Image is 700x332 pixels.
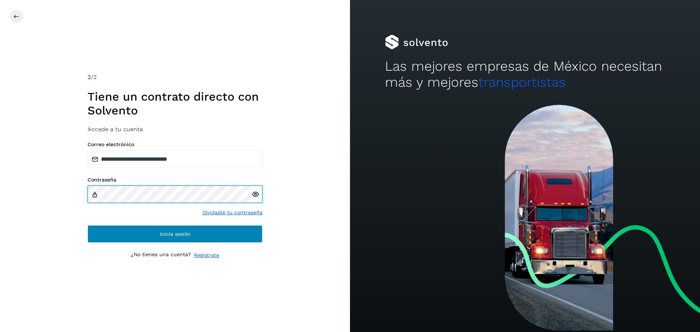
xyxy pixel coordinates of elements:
[87,90,262,118] h1: Tiene un contrato directo con Solvento
[194,251,219,259] a: Regístrate
[87,141,262,148] label: Correo electrónico
[87,177,262,183] label: Contraseña
[202,209,262,216] a: Olvidaste tu contraseña
[87,126,262,133] h3: Accede a tu cuenta
[87,225,262,243] button: Inicia sesión
[87,73,262,82] div: /2
[385,58,665,91] h2: Las mejores empresas de México necesitan más y mejores
[131,251,191,259] p: ¿No tienes una cuenta?
[478,74,566,90] span: transportistas
[87,74,91,81] span: 2
[160,231,191,237] span: Inicia sesión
